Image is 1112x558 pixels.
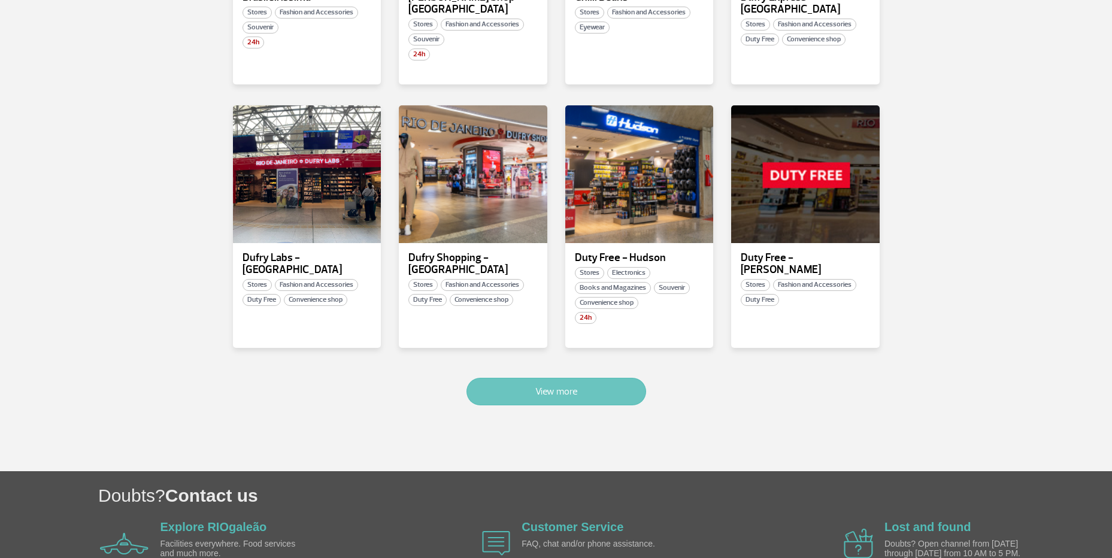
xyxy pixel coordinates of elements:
[522,539,659,548] p: FAQ, chat and/or phone assistance.
[408,34,444,46] span: Souvenir
[275,279,358,291] span: Fashion and Accessories
[575,312,596,324] span: 24h
[607,7,690,19] span: Fashion and Accessories
[575,22,610,34] span: Eyewear
[408,48,430,60] span: 24h
[782,34,846,46] span: Convenience shop
[773,19,856,31] span: Fashion and Accessories
[773,279,856,291] span: Fashion and Accessories
[160,539,298,558] p: Facilities everywhere. Food services and much more.
[243,22,278,34] span: Souvenir
[243,252,372,276] p: Dufry Labs - [GEOGRAPHIC_DATA]
[575,282,651,294] span: Books and Magazines
[408,19,438,31] span: Stores
[884,520,971,533] a: Lost and found
[741,252,870,276] p: Duty Free - [PERSON_NAME]
[482,531,510,556] img: airplane icon
[522,520,623,533] a: Customer Service
[575,297,638,309] span: Convenience shop
[575,267,604,279] span: Stores
[441,279,524,291] span: Fashion and Accessories
[275,7,358,19] span: Fashion and Accessories
[575,252,704,264] p: Duty Free - Hudson
[441,19,524,31] span: Fashion and Accessories
[284,294,347,306] span: Convenience shop
[741,19,770,31] span: Stores
[408,294,447,306] span: Duty Free
[654,282,690,294] span: Souvenir
[243,37,264,48] span: 24h
[98,483,1112,508] h1: Doubts?
[741,294,779,306] span: Duty Free
[741,279,770,291] span: Stores
[160,520,267,533] a: Explore RIOgaleão
[450,294,513,306] span: Convenience shop
[884,539,1022,558] p: Doubts? Open channel from [DATE] through [DATE] from 10 AM to 5 PM.
[741,34,779,46] span: Duty Free
[100,533,149,554] img: airplane icon
[466,378,646,405] button: View more
[408,252,538,276] p: Dufry Shopping - [GEOGRAPHIC_DATA]
[607,267,650,279] span: Electronics
[408,279,438,291] span: Stores
[243,294,281,306] span: Duty Free
[243,279,272,291] span: Stores
[243,7,272,19] span: Stores
[575,7,604,19] span: Stores
[165,486,258,505] span: Contact us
